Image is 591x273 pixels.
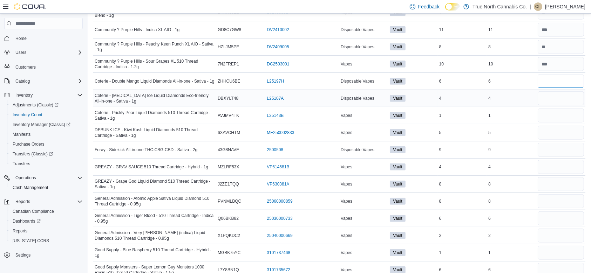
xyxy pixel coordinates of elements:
div: 11 [438,26,487,34]
span: Vapes [341,198,352,204]
span: Transfers [13,161,30,167]
div: 9 [438,146,487,154]
span: Inventory [15,92,33,98]
span: 6XAVCHTM [218,130,240,135]
span: Inventory Count [13,112,42,118]
span: Vault [393,27,402,33]
span: Inventory Count [10,111,83,119]
div: 10 [487,60,536,68]
a: 3101735672 [267,267,290,273]
button: Catalog [13,77,33,85]
span: CL [535,2,541,11]
span: Q06BKB82 [218,216,239,221]
div: 8 [487,180,536,188]
button: Catalog [1,76,86,86]
span: Cash Management [13,185,48,190]
div: 4 [487,94,536,103]
a: 25040000669 [267,233,292,238]
span: X1PQKDC2 [218,233,240,238]
button: Customers [1,62,86,72]
a: Inventory Manager (Classic) [10,120,73,129]
div: 6 [438,214,487,223]
span: Vapes [341,164,352,170]
span: Purchase Orders [10,140,83,148]
span: Reports [10,227,83,235]
button: Inventory [1,90,86,100]
span: Disposable Vapes [341,78,374,84]
button: Reports [7,226,86,236]
span: DEBUNK ICE - Kiwi Kush Liquid Diamonds 510 Thread Cartridge - Sativa - 1g [95,127,215,138]
div: 1 [487,248,536,257]
div: 1 [438,111,487,120]
span: Vault [390,95,405,102]
span: Reports [13,197,83,206]
span: Washington CCRS [10,237,83,245]
a: Dashboards [7,216,86,226]
button: Cash Management [7,183,86,192]
a: L25107A [267,96,284,101]
span: Vault [393,61,402,67]
button: Users [13,48,29,57]
span: HZLJM5PF [218,44,239,50]
span: Vault [393,95,402,101]
span: Users [15,50,26,55]
button: Transfers [7,159,86,169]
div: 5 [438,128,487,137]
span: Vault [393,181,402,187]
div: 6 [438,77,487,85]
span: Vault [393,198,402,204]
span: Inventory [13,91,83,99]
div: 8 [487,197,536,205]
span: Disposable Vapes [341,147,374,153]
span: Vapes [341,267,352,273]
div: 8 [438,197,487,205]
span: Coterie - [MEDICAL_DATA] Ice Liquid Diamonds Eco-friendly All-in-one - Sativa - 1g [95,93,215,104]
span: Reports [13,228,27,234]
span: Coterie - Prickly Pear Liquid Diamonds 510 Thread Cartridge - Sativa - 1g [95,110,215,121]
button: Inventory Count [7,110,86,120]
button: Operations [1,173,86,183]
span: ZHHCU6BE [218,78,240,84]
span: Vault [393,232,402,239]
span: Vault [390,249,405,256]
span: Disposable Vapes [341,96,374,101]
a: DV2410002 [267,27,289,33]
div: 11 [487,26,536,34]
button: [US_STATE] CCRS [7,236,86,246]
div: Charity Larocque [534,2,542,11]
div: 9 [487,146,536,154]
button: Operations [13,174,39,182]
span: Adjustments (Classic) [10,101,83,109]
span: Vapes [341,181,352,187]
span: Vapes [341,216,352,221]
a: Cash Management [10,183,51,192]
span: Vault [390,78,405,85]
a: Manifests [10,130,33,139]
span: Vault [393,129,402,136]
a: Home [13,34,29,43]
button: Home [1,33,86,43]
span: Vault [393,112,402,119]
span: MZLRF53X [218,164,239,170]
span: Customers [13,62,83,71]
span: Vault [390,129,405,136]
button: Manifests [7,129,86,139]
span: General Admission - Atomic Apple Sativa Liquid Diamond 510 Thread Cartridge - 0.95g [95,196,215,207]
span: Catalog [13,77,83,85]
span: Settings [15,252,30,258]
a: Customers [13,63,39,71]
span: Coterie - Double Mango Liquid Diamonds All-in-one - Sativa - 1g [95,78,215,84]
span: Vault [393,44,402,50]
span: GD8C7GW8 [218,27,241,33]
p: [PERSON_NAME] [545,2,585,11]
div: 2 [487,231,536,240]
a: Transfers [10,160,33,168]
span: Vault [393,267,402,273]
a: DV2409005 [267,44,289,50]
span: Vault [393,147,402,153]
p: | [530,2,531,11]
a: Dashboards [10,217,43,225]
span: General Admission - Tiger Blood - 510 Thread Cartridge - Indica - 0.95g [95,213,215,224]
div: 6 [487,77,536,85]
